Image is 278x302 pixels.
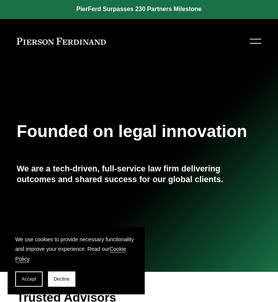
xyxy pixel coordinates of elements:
section: Cookie banner [8,227,145,294]
h1: Founded on legal innovation [17,122,261,141]
h4: We are a tech-driven, full-service law firm delivering outcomes and shared success for our global... [17,163,261,184]
a: Cookie Policy [15,246,126,262]
span: Accept [22,276,36,282]
button: Decline [48,271,75,287]
button: Accept [15,271,43,287]
span: Decline [54,276,70,282]
p: We use cookies to provide necessary functionality and improve your experience. Read our . [15,235,137,264]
